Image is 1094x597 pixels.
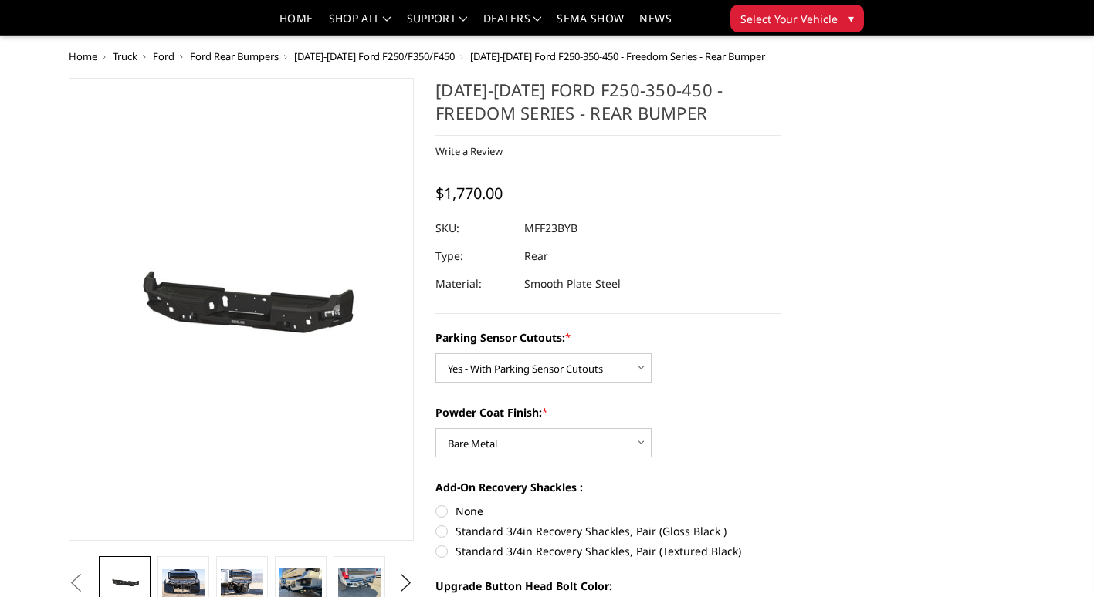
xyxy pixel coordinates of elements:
button: Next [395,572,418,595]
a: Truck [113,49,137,63]
img: 2023-2025 Ford F250-350-450 - Freedom Series - Rear Bumper [162,569,204,597]
label: Standard 3/4in Recovery Shackles, Pair (Textured Black) [435,543,781,559]
span: ▾ [848,10,854,26]
dd: MFF23BYB [524,214,577,242]
dt: Type: [435,242,513,270]
a: News [639,13,671,35]
a: shop all [329,13,391,35]
a: Ford Rear Bumpers [190,49,279,63]
span: $1,770.00 [435,183,503,204]
button: Previous [65,572,88,595]
label: Upgrade Button Head Bolt Color: [435,578,781,594]
a: SEMA Show [557,13,624,35]
a: [DATE]-[DATE] Ford F250/F350/F450 [294,49,455,63]
a: Support [407,13,468,35]
dt: Material: [435,270,513,298]
span: [DATE]-[DATE] Ford F250-350-450 - Freedom Series - Rear Bumper [470,49,765,63]
iframe: Chat Widget [1017,523,1094,597]
dt: SKU: [435,214,513,242]
span: Select Your Vehicle [740,11,838,27]
a: Ford [153,49,174,63]
a: Dealers [483,13,542,35]
h1: [DATE]-[DATE] Ford F250-350-450 - Freedom Series - Rear Bumper [435,78,781,136]
label: Standard 3/4in Recovery Shackles, Pair (Gloss Black ) [435,523,781,539]
label: Add-On Recovery Shackles : [435,479,781,495]
a: 2023-2025 Ford F250-350-450 - Freedom Series - Rear Bumper [69,78,415,541]
button: Select Your Vehicle [730,5,864,32]
label: Powder Coat Finish: [435,404,781,420]
dd: Rear [524,242,548,270]
label: None [435,503,781,519]
label: Parking Sensor Cutouts: [435,329,781,346]
dd: Smooth Plate Steel [524,270,621,298]
a: Home [69,49,97,63]
a: Write a Review [435,144,503,158]
a: Home [279,13,313,35]
img: 2023-2025 Ford F250-350-450 - Freedom Series - Rear Bumper [221,569,262,597]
